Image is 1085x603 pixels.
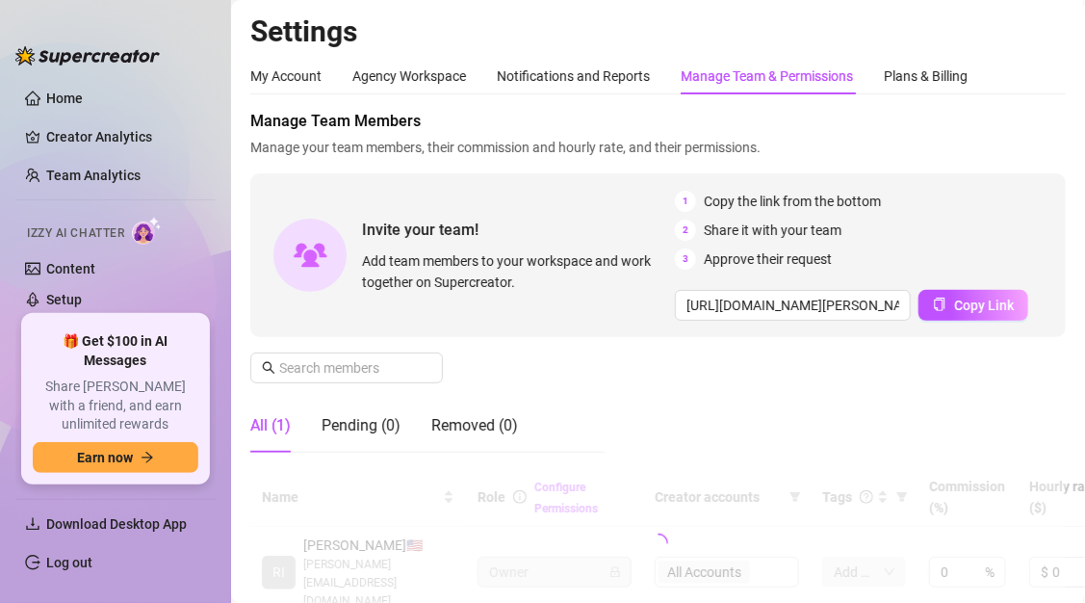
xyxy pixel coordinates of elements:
[675,191,696,212] span: 1
[27,224,124,243] span: Izzy AI Chatter
[77,450,133,465] span: Earn now
[46,121,200,152] a: Creator Analytics
[884,66,968,87] div: Plans & Billing
[933,298,946,311] span: copy
[262,361,275,375] span: search
[25,516,40,532] span: download
[132,217,162,245] img: AI Chatter
[431,414,518,437] div: Removed (0)
[46,555,92,570] a: Log out
[46,168,141,183] a: Team Analytics
[704,191,881,212] span: Copy the link from the bottom
[250,414,291,437] div: All (1)
[362,218,675,242] span: Invite your team!
[675,249,696,270] span: 3
[46,516,187,532] span: Download Desktop App
[250,66,322,87] div: My Account
[704,220,841,241] span: Share it with your team
[46,261,95,276] a: Content
[33,378,198,434] span: Share [PERSON_NAME] with a friend, and earn unlimited rewards
[15,46,160,66] img: logo-BBDzfeDw.svg
[46,91,83,106] a: Home
[279,357,416,379] input: Search members
[141,451,154,464] span: arrow-right
[497,66,650,87] div: Notifications and Reports
[954,298,1014,313] span: Copy Link
[675,220,696,241] span: 2
[352,66,466,87] div: Agency Workspace
[704,249,832,270] span: Approve their request
[250,137,1066,158] span: Manage your team members, their commission and hourly rate, and their permissions.
[33,332,198,370] span: 🎁 Get $100 in AI Messages
[649,534,668,553] span: loading
[322,414,400,437] div: Pending (0)
[250,110,1066,133] span: Manage Team Members
[681,66,853,87] div: Manage Team & Permissions
[918,290,1028,321] button: Copy Link
[33,442,198,473] button: Earn nowarrow-right
[362,250,667,293] span: Add team members to your workspace and work together on Supercreator.
[250,13,1066,50] h2: Settings
[46,292,82,307] a: Setup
